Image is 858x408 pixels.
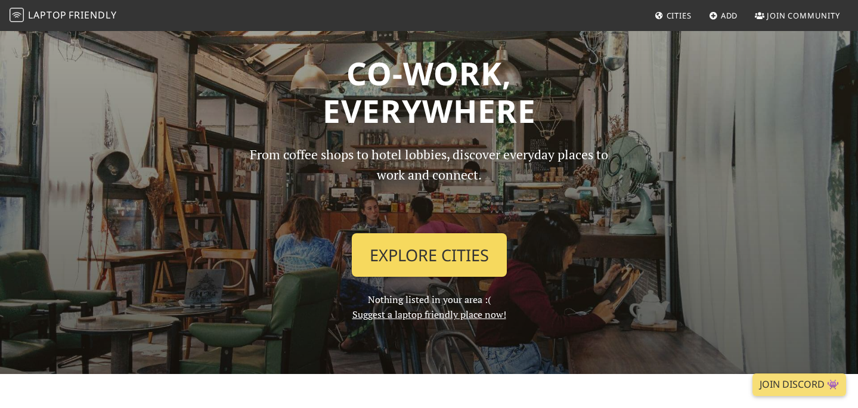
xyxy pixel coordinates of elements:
a: LaptopFriendly LaptopFriendly [10,5,117,26]
div: Nothing listed in your area :( [233,144,626,323]
p: From coffee shops to hotel lobbies, discover everyday places to work and connect. [240,144,619,224]
span: Friendly [69,8,116,21]
span: Join Community [767,10,840,21]
a: Cities [650,5,696,26]
a: Join Discord 👾 [752,373,846,396]
h1: Co-work, Everywhere [43,54,816,130]
a: Join Community [750,5,845,26]
img: LaptopFriendly [10,8,24,22]
span: Laptop [28,8,67,21]
span: Add [721,10,738,21]
span: Cities [667,10,692,21]
a: Suggest a laptop friendly place now! [352,308,506,321]
a: Explore Cities [352,233,507,277]
a: Add [704,5,743,26]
